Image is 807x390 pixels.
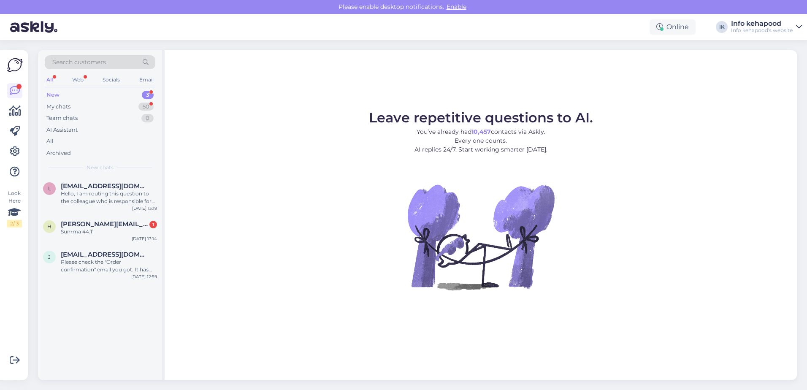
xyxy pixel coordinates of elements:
div: AI Assistant [46,126,78,134]
div: My chats [46,103,70,111]
div: New [46,91,60,99]
div: [DATE] 13:14 [132,236,157,242]
div: 2 / 3 [7,220,22,227]
span: liina@luxador.ee [61,182,149,190]
div: Info kehapood's website [731,27,793,34]
div: All [45,74,54,85]
div: Web [70,74,85,85]
div: All [46,137,54,146]
span: janelilaurimae@gmail.com [61,251,149,258]
span: New chats [87,164,114,171]
span: h [47,223,51,230]
div: 3 [142,91,154,99]
div: Archived [46,149,71,157]
img: No Chat active [405,161,557,313]
img: Askly Logo [7,57,23,73]
span: helina.evert@mail.ee [61,220,149,228]
div: Info kehapood [731,20,793,27]
div: Hello, I am routing this question to the colleague who is responsible for this topic. The reply m... [61,190,157,205]
div: Email [138,74,155,85]
div: 1 [149,221,157,228]
div: Please check the "Order confirmation" email you got. It has your order number and a tracking link... [61,258,157,274]
b: 10,457 [471,128,491,135]
span: Search customers [52,58,106,67]
p: You’ve already had contacts via Askly. Every one counts. AI replies 24/7. Start working smarter [... [369,127,593,154]
div: Online [650,19,696,35]
a: Info kehapoodInfo kehapood's website [731,20,802,34]
span: Enable [444,3,469,11]
div: Look Here [7,190,22,227]
div: Team chats [46,114,78,122]
div: Socials [101,74,122,85]
div: 50 [138,103,154,111]
div: [DATE] 12:59 [131,274,157,280]
span: Leave repetitive questions to AI. [369,109,593,126]
span: l [48,185,51,192]
span: j [48,254,51,260]
div: IK [716,21,728,33]
div: Summa 44.11 [61,228,157,236]
div: [DATE] 13:19 [132,205,157,211]
div: 0 [141,114,154,122]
